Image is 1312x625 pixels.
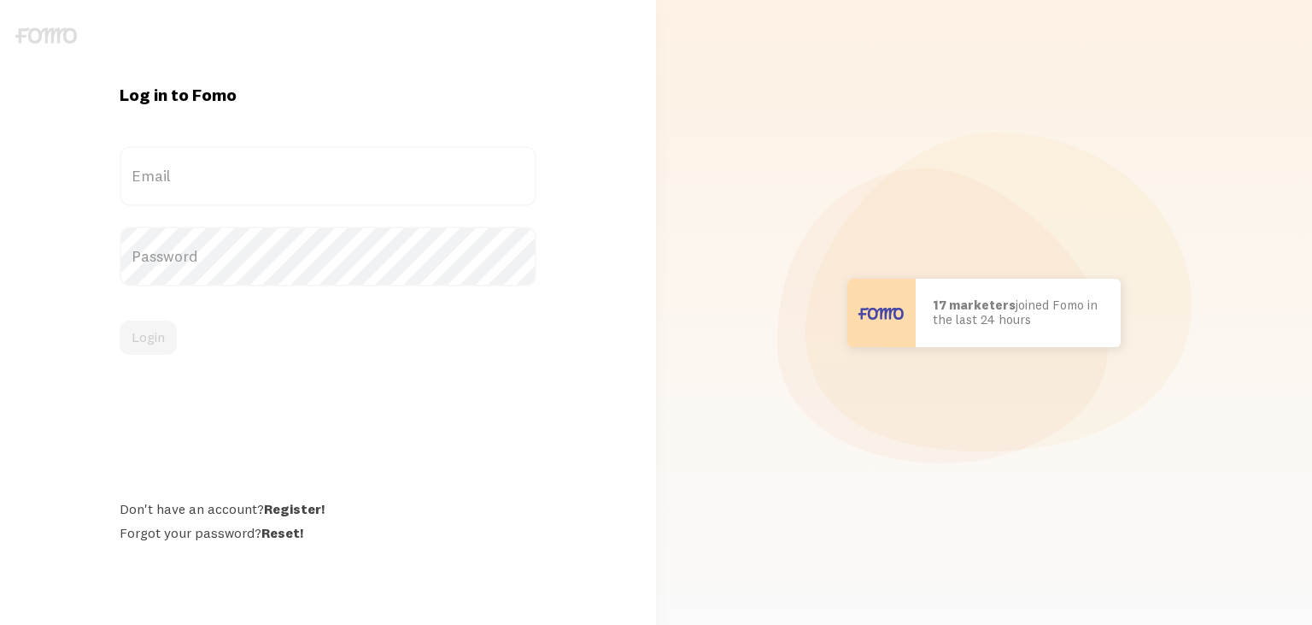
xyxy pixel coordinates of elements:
[120,524,536,541] div: Forgot your password?
[264,500,325,517] a: Register!
[933,298,1104,327] p: joined Fomo in the last 24 hours
[120,500,536,517] div: Don't have an account?
[933,297,1016,313] b: 17 marketers
[120,84,536,106] h1: Log in to Fomo
[120,227,536,286] label: Password
[15,27,77,44] img: fomo-logo-gray-b99e0e8ada9f9040e2984d0d95b3b12da0074ffd48d1e5cb62ac37fc77b0b268.svg
[261,524,303,541] a: Reset!
[120,146,536,206] label: Email
[847,279,916,347] img: User avatar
